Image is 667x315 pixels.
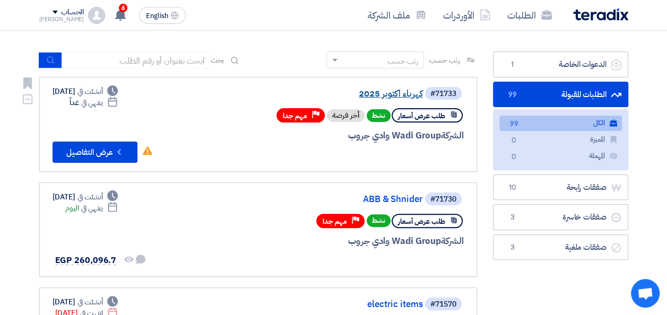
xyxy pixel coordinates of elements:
div: #71730 [430,196,456,203]
a: الطلبات المقبولة99 [493,82,628,108]
span: رتب حسب [429,55,460,66]
span: 1 [506,59,519,70]
div: [DATE] [53,296,118,308]
a: المميزة [499,132,622,147]
a: الأوردرات [435,3,499,28]
a: كهرباء اكتوبر 2025 [211,89,423,99]
span: نشط [367,214,391,227]
span: مهم جدا [323,216,347,226]
div: أخر فرصة [327,109,365,122]
a: الطلبات [499,3,560,28]
a: الدعوات الخاصة1 [493,51,628,77]
img: Teradix logo [573,8,628,21]
span: أنشئت في [77,86,103,97]
span: 10 [506,182,519,193]
a: ملف الشركة [359,3,435,28]
div: غداً [70,97,118,108]
a: الكل [499,116,622,131]
span: ينتهي في [81,97,103,108]
div: [DATE] [53,191,118,203]
span: أنشئت في [77,296,103,308]
span: نشط [367,109,391,122]
div: Wadi Group وادي جروب [209,234,464,248]
div: [PERSON_NAME] [39,16,84,22]
a: صفقات خاسرة3 [493,204,628,230]
a: صفقات ملغية3 [493,234,628,260]
div: #71570 [430,301,456,308]
span: الشركة [441,234,464,248]
span: بحث [211,55,224,66]
span: 3 [506,212,519,223]
span: EGP 260,096.7 [55,254,117,267]
a: ABB & Shnider [211,195,423,204]
span: 99 [506,90,519,100]
div: [DATE] [53,86,118,97]
span: English [146,12,168,20]
span: أنشئت في [77,191,103,203]
span: الشركة [441,129,464,142]
div: رتب حسب [387,56,418,67]
div: الحساب [61,8,84,17]
a: electric items [211,300,423,309]
span: 99 [508,119,521,130]
input: ابحث بعنوان أو رقم الطلب [62,52,211,68]
span: طلب عرض أسعار [398,216,445,226]
div: Open chat [631,279,660,308]
span: طلب عرض أسعار [398,111,445,121]
a: صفقات رابحة10 [493,174,628,200]
div: اليوم [65,203,118,214]
img: profile_test.png [88,7,105,24]
span: 3 [506,242,519,253]
div: Wadi Group وادي جروب [209,129,464,143]
span: 0 [508,135,521,146]
a: المهملة [499,148,622,164]
button: English [139,7,186,24]
button: عرض التفاصيل [53,142,137,163]
span: مهم جدا [283,111,307,121]
span: 6 [119,4,127,12]
span: 0 [508,152,521,163]
div: #71733 [430,90,456,98]
span: ينتهي في [81,203,103,214]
